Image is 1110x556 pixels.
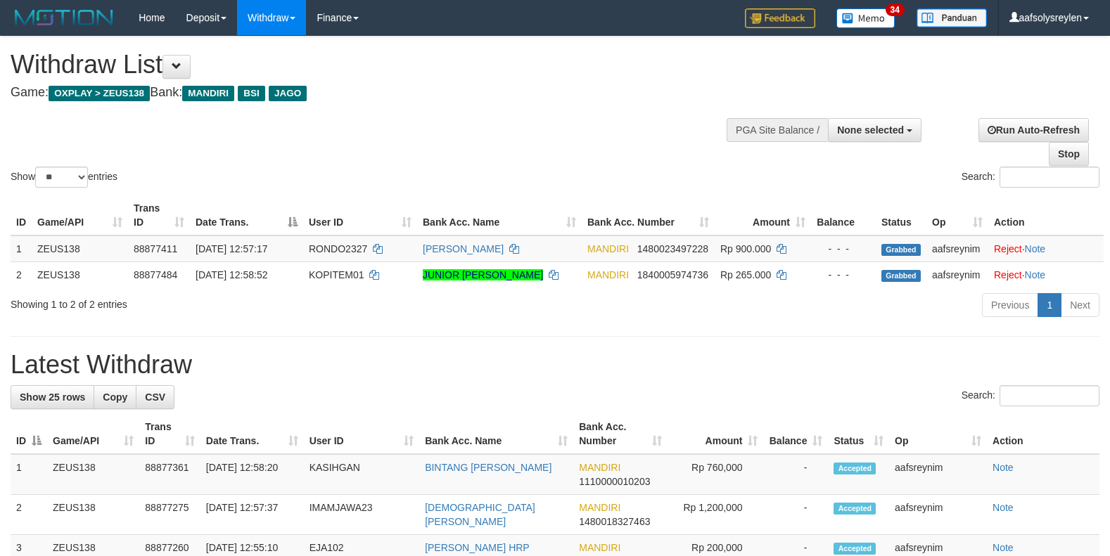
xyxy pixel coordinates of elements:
[128,195,190,235] th: Trans ID: activate to sort column ascending
[103,392,127,403] span: Copy
[11,51,726,79] h1: Withdraw List
[1000,167,1099,188] input: Search:
[926,261,988,287] td: aafsreynim
[196,269,267,280] span: [DATE] 12:58:52
[881,270,921,282] span: Grabbed
[881,244,921,256] span: Grabbed
[579,476,650,487] span: Copy 1110000010203 to clipboard
[988,195,1104,235] th: Action
[917,8,987,27] img: panduan.png
[834,503,876,515] span: Accepted
[11,167,117,188] label: Show entries
[837,124,904,136] span: None selected
[668,495,763,535] td: Rp 1,200,000
[886,4,905,16] span: 34
[309,269,364,280] span: KOPITEM01
[11,86,726,100] h4: Game: Bank:
[993,462,1014,473] a: Note
[988,235,1104,262] td: ·
[876,195,926,235] th: Status
[763,495,828,535] td: -
[304,495,420,535] td: IMAMJAWA23
[11,385,94,409] a: Show 25 rows
[11,261,32,287] td: 2
[269,86,307,101] span: JAGO
[587,269,629,280] span: MANDIRI
[993,542,1014,553] a: Note
[20,392,85,403] span: Show 25 rows
[978,118,1089,142] a: Run Auto-Refresh
[579,502,620,513] span: MANDIRI
[579,542,620,553] span: MANDIRI
[993,502,1014,513] a: Note
[134,243,177,254] span: 88877411
[136,385,174,409] a: CSV
[1025,269,1046,280] a: Note
[720,243,771,254] span: Rp 900.000
[303,195,417,235] th: User ID: activate to sort column ascending
[987,414,1099,454] th: Action
[811,195,876,235] th: Balance
[926,235,988,262] td: aafsreynim
[994,269,1022,280] a: Reject
[11,195,32,235] th: ID
[763,454,828,495] td: -
[134,269,177,280] span: 88877484
[926,195,988,235] th: Op: activate to sort column ascending
[587,243,629,254] span: MANDIRI
[11,7,117,28] img: MOTION_logo.png
[715,195,811,235] th: Amount: activate to sort column ascending
[32,195,128,235] th: Game/API: activate to sort column ascending
[304,414,420,454] th: User ID: activate to sort column ascending
[423,269,543,280] a: JUNIOR [PERSON_NAME]
[11,414,47,454] th: ID: activate to sort column descending
[11,292,452,311] div: Showing 1 to 2 of 2 entries
[417,195,582,235] th: Bank Acc. Name: activate to sort column ascending
[32,235,128,262] td: ZEUS138
[962,385,1099,406] label: Search:
[304,454,420,495] td: KASIHGAN
[579,516,650,527] span: Copy 1480018327463 to clipboard
[200,414,304,454] th: Date Trans.: activate to sort column ascending
[11,495,47,535] td: 2
[419,414,573,454] th: Bank Acc. Name: activate to sort column ascending
[200,495,304,535] td: [DATE] 12:57:37
[579,462,620,473] span: MANDIRI
[828,118,921,142] button: None selected
[139,414,200,454] th: Trans ID: activate to sort column ascending
[425,502,535,527] a: [DEMOGRAPHIC_DATA][PERSON_NAME]
[1038,293,1061,317] a: 1
[834,463,876,474] span: Accepted
[32,261,128,287] td: ZEUS138
[962,167,1099,188] label: Search:
[582,195,715,235] th: Bank Acc. Number: activate to sort column ascending
[889,495,987,535] td: aafsreynim
[196,243,267,254] span: [DATE] 12:57:17
[828,414,889,454] th: Status: activate to sort column ascending
[11,235,32,262] td: 1
[49,86,150,101] span: OXPLAY > ZEUS138
[836,8,895,28] img: Button%20Memo.svg
[425,462,551,473] a: BINTANG [PERSON_NAME]
[573,414,668,454] th: Bank Acc. Number: activate to sort column ascending
[1049,142,1089,166] a: Stop
[817,242,870,256] div: - - -
[425,542,530,553] a: [PERSON_NAME] HRP
[11,351,1099,379] h1: Latest Withdraw
[423,243,504,254] a: [PERSON_NAME]
[139,495,200,535] td: 88877275
[1025,243,1046,254] a: Note
[727,118,828,142] div: PGA Site Balance /
[763,414,828,454] th: Balance: activate to sort column ascending
[47,454,139,495] td: ZEUS138
[200,454,304,495] td: [DATE] 12:58:20
[988,261,1104,287] td: ·
[47,495,139,535] td: ZEUS138
[994,243,1022,254] a: Reject
[834,543,876,555] span: Accepted
[668,454,763,495] td: Rp 760,000
[35,167,88,188] select: Showentries
[637,243,708,254] span: Copy 1480023497228 to clipboard
[11,454,47,495] td: 1
[889,454,987,495] td: aafsreynim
